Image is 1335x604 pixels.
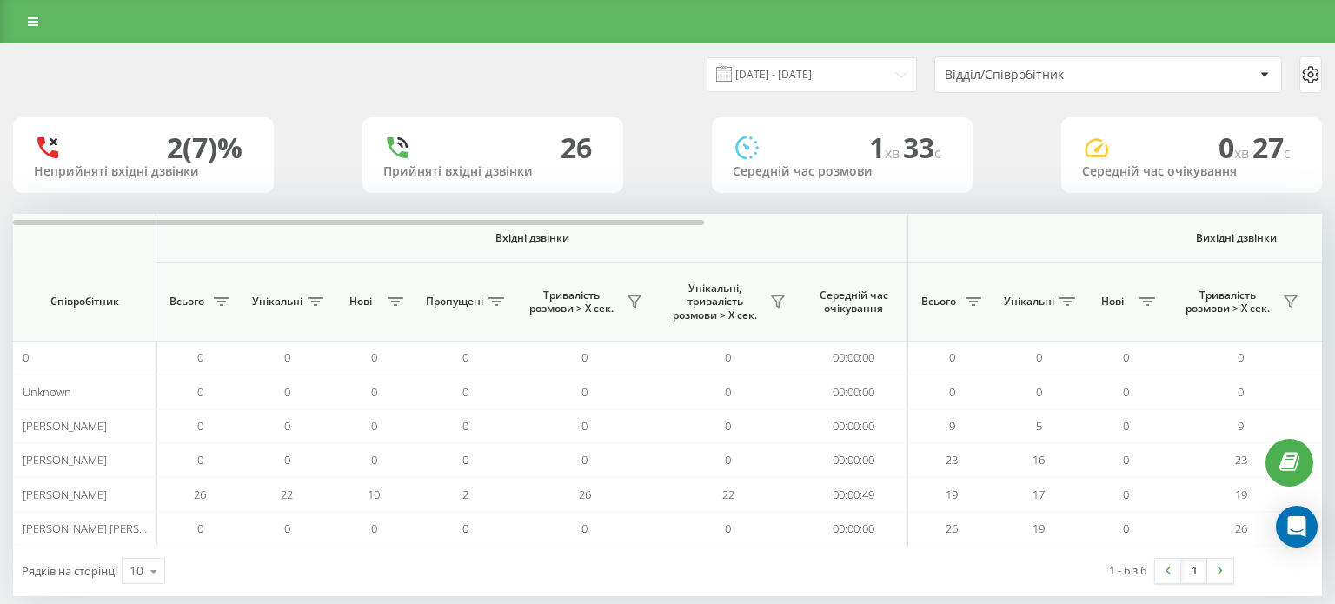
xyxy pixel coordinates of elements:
[284,418,290,434] span: 0
[1033,521,1045,536] span: 19
[869,129,903,166] span: 1
[1284,143,1291,163] span: c
[581,521,588,536] span: 0
[197,521,203,536] span: 0
[23,452,107,468] span: [PERSON_NAME]
[1123,521,1129,536] span: 0
[1276,506,1318,548] div: Open Intercom Messenger
[1219,129,1252,166] span: 0
[284,521,290,536] span: 0
[371,349,377,365] span: 0
[371,452,377,468] span: 0
[581,349,588,365] span: 0
[252,295,302,309] span: Унікальні
[1235,487,1247,502] span: 19
[426,295,483,309] span: Пропущені
[733,164,952,179] div: Середній час розмови
[1235,452,1247,468] span: 23
[665,282,765,322] span: Унікальні, тривалість розмови > Х сек.
[28,295,141,309] span: Співробітник
[383,164,602,179] div: Прийняті вхідні дзвінки
[725,521,731,536] span: 0
[462,384,468,400] span: 0
[1036,384,1042,400] span: 0
[22,563,117,579] span: Рядків на сторінці
[1238,384,1244,400] span: 0
[945,68,1152,83] div: Відділ/Співробітник
[725,418,731,434] span: 0
[167,131,242,164] div: 2 (7)%
[462,418,468,434] span: 0
[23,349,29,365] span: 0
[197,384,203,400] span: 0
[197,452,203,468] span: 0
[339,295,382,309] span: Нові
[1033,487,1045,502] span: 17
[1004,295,1054,309] span: Унікальні
[800,341,908,375] td: 00:00:00
[949,349,955,365] span: 0
[1123,452,1129,468] span: 0
[521,289,621,315] span: Тривалість розмови > Х сек.
[371,418,377,434] span: 0
[934,143,941,163] span: c
[581,384,588,400] span: 0
[949,418,955,434] span: 9
[1036,349,1042,365] span: 0
[1252,129,1291,166] span: 27
[462,521,468,536] span: 0
[462,487,468,502] span: 2
[23,487,107,502] span: [PERSON_NAME]
[946,487,958,502] span: 19
[23,418,107,434] span: [PERSON_NAME]
[903,129,941,166] span: 33
[813,289,894,315] span: Середній час очікування
[281,487,293,502] span: 22
[23,521,194,536] span: [PERSON_NAME] [PERSON_NAME]
[202,231,862,245] span: Вхідні дзвінки
[284,349,290,365] span: 0
[579,487,591,502] span: 26
[371,384,377,400] span: 0
[1178,289,1278,315] span: Тривалість розмови > Х сек.
[725,384,731,400] span: 0
[800,409,908,443] td: 00:00:00
[561,131,592,164] div: 26
[1033,452,1045,468] span: 16
[885,143,903,163] span: хв
[800,512,908,546] td: 00:00:00
[1238,418,1244,434] span: 9
[1123,487,1129,502] span: 0
[800,375,908,408] td: 00:00:00
[368,487,380,502] span: 10
[1234,143,1252,163] span: хв
[194,487,206,502] span: 26
[130,562,143,580] div: 10
[722,487,734,502] span: 22
[581,418,588,434] span: 0
[949,384,955,400] span: 0
[800,477,908,511] td: 00:00:49
[1123,418,1129,434] span: 0
[1091,295,1134,309] span: Нові
[197,349,203,365] span: 0
[197,418,203,434] span: 0
[1238,349,1244,365] span: 0
[1123,384,1129,400] span: 0
[1235,521,1247,536] span: 26
[946,521,958,536] span: 26
[1123,349,1129,365] span: 0
[284,384,290,400] span: 0
[462,452,468,468] span: 0
[462,349,468,365] span: 0
[1109,561,1146,579] div: 1 - 6 з 6
[800,443,908,477] td: 00:00:00
[284,452,290,468] span: 0
[917,295,960,309] span: Всього
[23,384,71,400] span: Unknown
[1036,418,1042,434] span: 5
[725,452,731,468] span: 0
[371,521,377,536] span: 0
[1082,164,1301,179] div: Середній час очікування
[1181,559,1207,583] a: 1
